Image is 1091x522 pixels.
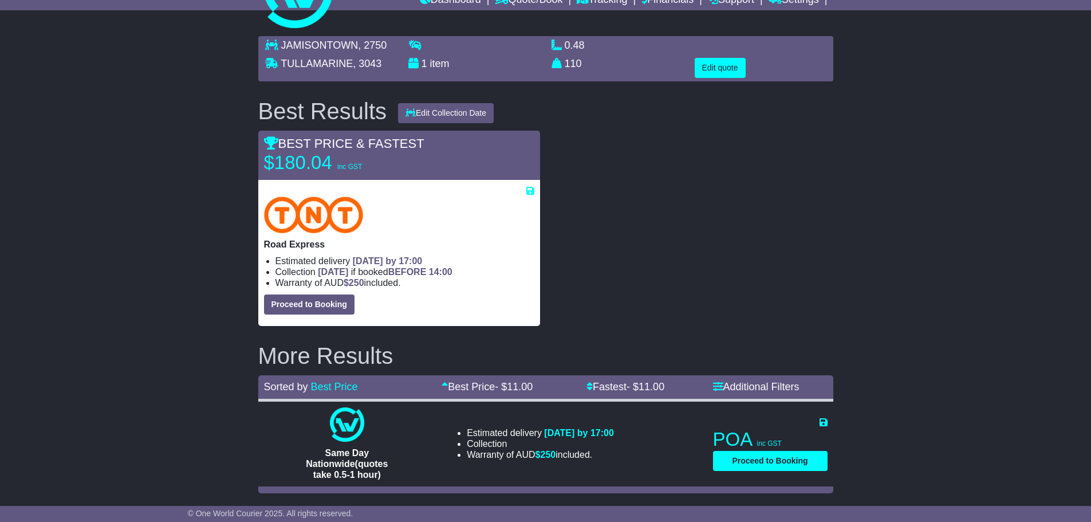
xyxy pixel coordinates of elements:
[639,381,664,393] span: 11.00
[713,428,828,451] p: POA
[349,278,364,288] span: 250
[275,277,534,288] li: Warranty of AUD included.
[422,58,427,69] span: 1
[353,58,381,69] span: , 3043
[467,449,614,460] li: Warranty of AUD included.
[586,381,664,393] a: Fastest- $11.00
[358,40,387,51] span: , 2750
[467,438,614,449] li: Collection
[429,267,452,277] span: 14:00
[306,448,388,480] span: Same Day Nationwide(quotes take 0.5-1 hour)
[264,239,534,250] p: Road Express
[544,428,614,438] span: [DATE] by 17:00
[264,151,407,174] p: $180.04
[695,58,746,78] button: Edit quote
[318,267,348,277] span: [DATE]
[467,427,614,438] li: Estimated delivery
[535,450,556,460] span: $
[264,197,364,233] img: TNT Domestic: Road Express
[388,267,427,277] span: BEFORE
[275,256,534,266] li: Estimated delivery
[565,40,585,51] span: 0.48
[757,439,782,448] span: inc GST
[253,99,393,124] div: Best Results
[264,295,355,315] button: Proceed to Booking
[565,58,582,69] span: 110
[442,381,533,393] a: Best Price- $11.00
[398,103,494,123] button: Edit Collection Date
[264,381,308,393] span: Sorted by
[507,381,533,393] span: 11.00
[188,509,353,518] span: © One World Courier 2025. All rights reserved.
[495,381,533,393] span: - $
[275,266,534,277] li: Collection
[430,58,450,69] span: item
[353,256,423,266] span: [DATE] by 17:00
[330,407,364,442] img: One World Courier: Same Day Nationwide(quotes take 0.5-1 hour)
[337,163,362,171] span: inc GST
[541,450,556,460] span: 250
[318,267,452,277] span: if booked
[281,40,359,51] span: JAMISONTOWN
[627,381,664,393] span: - $
[713,381,799,393] a: Additional Filters
[264,136,424,151] span: BEST PRICE & FASTEST
[311,381,358,393] a: Best Price
[258,343,833,368] h2: More Results
[344,278,364,288] span: $
[281,58,353,69] span: TULLAMARINE
[713,451,828,471] button: Proceed to Booking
